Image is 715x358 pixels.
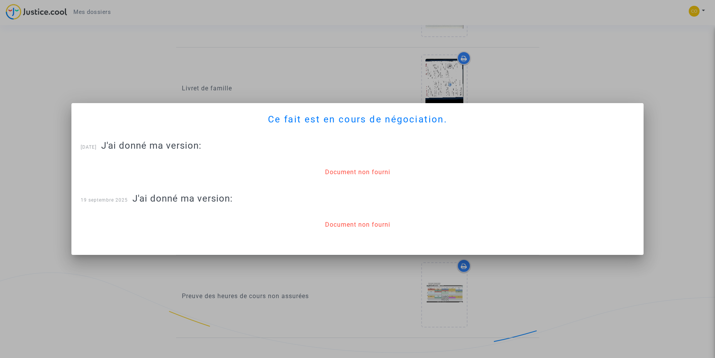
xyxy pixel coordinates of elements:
span: 19 septembre 2025 [81,197,128,203]
div: Document non fourni [325,220,390,229]
div: Document non fourni [325,168,390,177]
span: J'ai donné ma version: [132,193,233,204]
span: J'ai donné ma version: [101,140,202,151]
span: [DATE] [81,144,97,150]
span: Ce fait est en cours de négociation. [268,114,447,125]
